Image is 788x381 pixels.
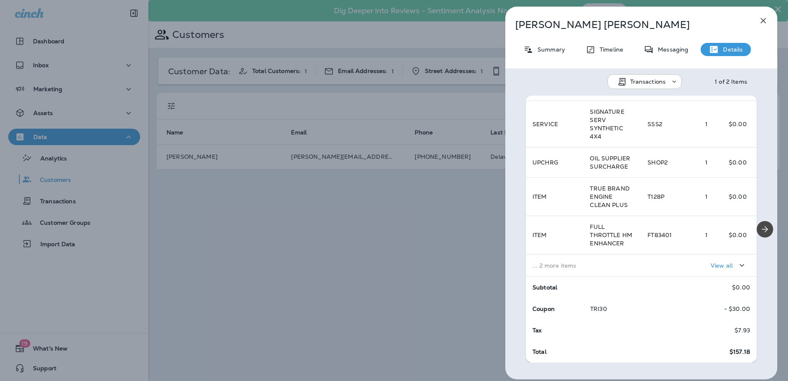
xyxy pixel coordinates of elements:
span: Tax [532,327,542,334]
p: $0.00 [729,159,750,166]
span: Subtotal [532,284,557,291]
span: T128P [647,193,664,200]
span: ITEM [532,231,547,239]
span: Total [532,348,546,355]
p: Timeline [596,46,623,53]
span: Coupon [532,305,555,313]
span: SIGNATURE SERV SYNTHETIC 4X4 [590,108,624,140]
span: $157.18 [729,348,750,355]
span: 1 [705,120,708,128]
p: - $30.00 [724,306,750,312]
span: 1 [705,231,708,239]
p: [PERSON_NAME] [PERSON_NAME] [515,19,740,31]
p: $0.00 [729,232,750,238]
span: SERVICE [532,120,558,128]
p: $0.00 [729,193,750,200]
p: Transactions [630,78,666,85]
p: Messaging [654,46,688,53]
button: View all [707,258,750,273]
span: TRUE BRAND ENGINE CLEAN PLUS [590,185,629,209]
span: SHOP2 [647,159,668,166]
div: 1 of 2 Items [715,78,747,85]
p: TRI30 [590,306,635,312]
button: Next [757,221,773,238]
p: $7.93 [734,327,750,334]
span: UPCHRG [532,159,558,166]
span: 1 [705,159,708,166]
p: $0.00 [732,284,750,291]
span: ITEM [532,193,547,200]
p: $0.00 [729,121,750,127]
span: FULL THROTTLE HM ENHANCER [590,223,632,247]
p: Details [719,46,743,53]
span: 1 [705,193,708,200]
p: Summary [533,46,565,53]
span: SSS2 [647,120,662,128]
span: OIL SUPPLIER SURCHARGE [590,155,630,170]
span: FT83401 [647,231,672,239]
p: View all [711,262,733,269]
p: ... 2 more items [532,262,634,269]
